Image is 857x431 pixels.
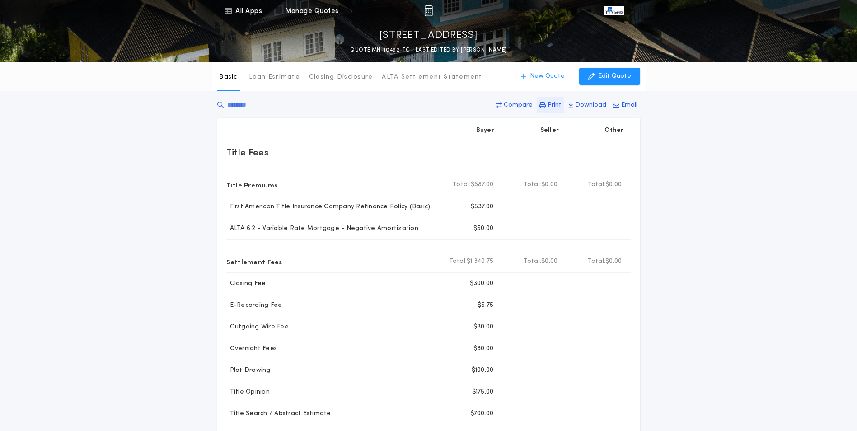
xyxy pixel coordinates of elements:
[226,145,269,159] p: Title Fees
[575,101,606,110] p: Download
[524,180,542,189] b: Total:
[524,257,542,266] b: Total:
[548,101,562,110] p: Print
[504,101,533,110] p: Compare
[473,224,494,233] p: $50.00
[226,279,266,288] p: Closing Fee
[610,97,640,113] button: Email
[249,73,300,82] p: Loan Estimate
[453,180,471,189] b: Total:
[226,224,418,233] p: ALTA 6.2 - Variable Rate Mortgage - Negative Amortization
[226,344,277,353] p: Overnight Fees
[541,180,557,189] span: $0.00
[566,97,609,113] button: Download
[537,97,564,113] button: Print
[226,301,282,310] p: E-Recording Fee
[541,257,557,266] span: $0.00
[540,126,559,135] p: Seller
[470,279,494,288] p: $300.00
[512,68,574,85] button: New Quote
[472,366,494,375] p: $100.00
[226,178,278,192] p: Title Premiums
[588,180,606,189] b: Total:
[226,409,331,418] p: Title Search / Abstract Estimate
[621,101,637,110] p: Email
[379,28,478,43] p: [STREET_ADDRESS]
[605,257,622,266] span: $0.00
[579,68,640,85] button: Edit Quote
[470,409,494,418] p: $700.00
[226,366,271,375] p: Plat Drawing
[219,73,237,82] p: Basic
[473,344,494,353] p: $30.00
[494,97,535,113] button: Compare
[530,72,565,81] p: New Quote
[350,46,506,55] p: QUOTE MN-10492-TC - LAST EDITED BY [PERSON_NAME]
[471,202,494,211] p: $537.00
[605,180,622,189] span: $0.00
[473,323,494,332] p: $30.00
[598,72,631,81] p: Edit Quote
[478,301,493,310] p: $5.75
[226,323,289,332] p: Outgoing Wire Fee
[382,73,482,82] p: ALTA Settlement Statement
[467,257,493,266] span: $1,340.75
[226,202,431,211] p: First American Title Insurance Company Refinance Policy (Basic)
[604,6,623,15] img: vs-icon
[226,388,270,397] p: Title Opinion
[472,388,494,397] p: $175.00
[604,126,623,135] p: Other
[424,5,433,16] img: img
[309,73,373,82] p: Closing Disclosure
[449,257,467,266] b: Total:
[588,257,606,266] b: Total:
[226,254,282,269] p: Settlement Fees
[476,126,494,135] p: Buyer
[471,180,494,189] span: $587.00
